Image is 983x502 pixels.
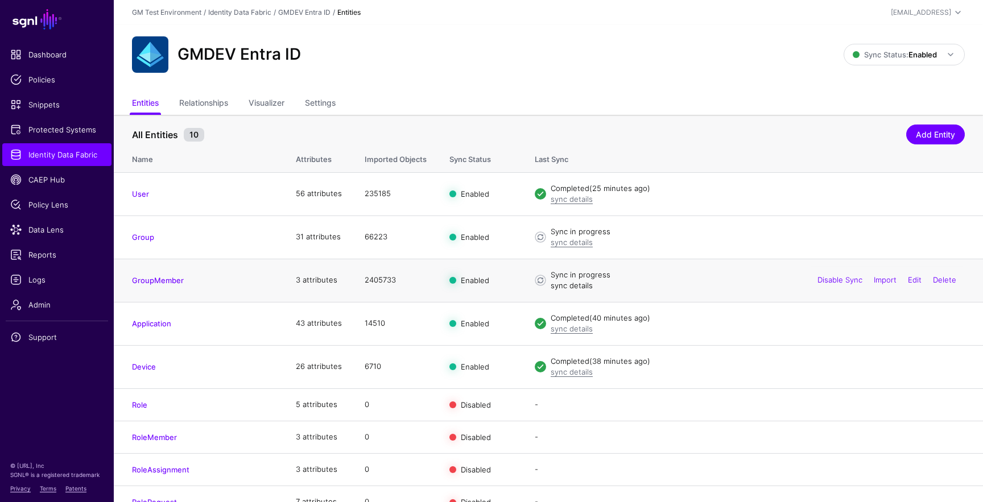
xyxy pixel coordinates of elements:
[2,93,111,116] a: Snippets
[853,50,937,59] span: Sync Status:
[331,7,337,18] div: /
[284,215,353,259] td: 31 attributes
[179,93,228,115] a: Relationships
[284,421,353,453] td: 3 attributes
[2,143,111,166] a: Identity Data Fabric
[535,432,538,441] app-datasources-item-entities-syncstatus: -
[132,189,149,198] a: User
[551,324,593,333] a: sync details
[2,268,111,291] a: Logs
[551,367,593,376] a: sync details
[40,485,56,492] a: Terms
[551,313,965,324] div: Completed (40 minutes ago)
[132,362,156,371] a: Device
[874,275,897,284] a: Import
[438,143,523,172] th: Sync Status
[208,8,271,16] a: Identity Data Fabric
[10,74,104,85] span: Policies
[461,465,491,474] span: Disabled
[129,128,181,142] span: All Entities
[284,143,353,172] th: Attributes
[461,189,489,198] span: Enabled
[2,43,111,66] a: Dashboard
[551,269,965,281] div: Sync in progress
[2,68,111,91] a: Policies
[65,485,86,492] a: Patents
[10,461,104,470] p: © [URL], Inc
[10,149,104,160] span: Identity Data Fabric
[461,362,489,371] span: Enabled
[284,453,353,486] td: 3 attributes
[535,464,538,474] app-datasources-item-entities-syncstatus: -
[10,299,104,310] span: Admin
[278,8,331,16] a: GMDEV Entra ID
[353,259,438,302] td: 2405733
[551,226,965,238] div: Sync in progress
[132,433,177,442] a: RoleMember
[353,143,438,172] th: Imported Objects
[10,249,104,260] span: Reports
[284,259,353,302] td: 3 attributes
[2,118,111,141] a: Protected Systems
[353,172,438,215] td: 235185
[2,168,111,191] a: CAEP Hub
[177,45,301,64] h2: GMDEV Entra ID
[551,183,965,194] div: Completed (25 minutes ago)
[10,224,104,235] span: Data Lens
[461,432,491,441] span: Disabled
[535,400,538,409] app-datasources-item-entities-syncstatus: -
[7,7,107,32] a: SGNL
[906,125,965,144] a: Add Entity
[337,8,361,16] strong: Entities
[353,421,438,453] td: 0
[132,400,147,409] a: Role
[132,276,184,285] a: GroupMember
[551,194,593,204] a: sync details
[551,281,593,290] a: sync details
[353,215,438,259] td: 66223
[132,8,201,16] a: GM Test Environment
[184,128,204,142] small: 10
[284,388,353,421] td: 5 attributes
[284,302,353,345] td: 43 attributes
[271,7,278,18] div: /
[132,233,154,242] a: Group
[2,218,111,241] a: Data Lens
[461,400,491,409] span: Disabled
[132,465,189,474] a: RoleAssignment
[461,233,489,242] span: Enabled
[10,485,31,492] a: Privacy
[201,7,208,18] div: /
[10,274,104,285] span: Logs
[2,243,111,266] a: Reports
[353,453,438,486] td: 0
[10,49,104,60] span: Dashboard
[132,319,171,328] a: Application
[132,93,159,115] a: Entities
[891,7,951,18] div: [EMAIL_ADDRESS]
[2,293,111,316] a: Admin
[908,50,937,59] strong: Enabled
[132,36,168,73] img: svg+xml;base64,PHN2ZyB3aWR0aD0iNjQiIGhlaWdodD0iNjQiIHZpZXdCb3g9IjAgMCA2NCA2NCIgZmlsbD0ibm9uZSIgeG...
[461,276,489,285] span: Enabled
[353,302,438,345] td: 14510
[114,143,284,172] th: Name
[10,174,104,185] span: CAEP Hub
[249,93,284,115] a: Visualizer
[353,345,438,388] td: 6710
[10,99,104,110] span: Snippets
[551,238,593,247] a: sync details
[933,275,956,284] a: Delete
[908,275,922,284] a: Edit
[10,331,104,343] span: Support
[2,193,111,216] a: Policy Lens
[10,470,104,479] p: SGNL® is a registered trademark
[461,319,489,328] span: Enabled
[523,143,983,172] th: Last Sync
[284,345,353,388] td: 26 attributes
[353,388,438,421] td: 0
[284,172,353,215] td: 56 attributes
[551,356,965,367] div: Completed (38 minutes ago)
[10,124,104,135] span: Protected Systems
[817,275,862,284] a: Disable Sync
